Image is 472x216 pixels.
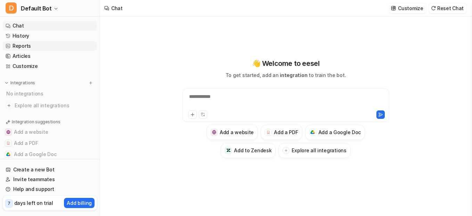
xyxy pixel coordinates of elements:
img: Add a PDF [6,141,10,145]
a: Create a new Bot [3,165,97,175]
p: 7 [8,200,10,207]
p: Integration suggestions [12,119,60,125]
button: Add a Google DocAdd a Google Doc [305,125,365,140]
button: Add a websiteAdd a website [206,125,258,140]
h3: Add a PDF [274,129,298,136]
a: Invite teammates [3,175,97,184]
h3: Add a website [220,129,254,136]
p: 👋 Welcome to eesel [252,58,320,69]
h3: Add a Google Doc [318,129,361,136]
p: Integrations [10,80,35,86]
img: Add a Google Doc [6,152,10,156]
img: Add a PDF [266,130,271,134]
button: Explore all integrations [278,143,350,158]
img: customize [391,6,396,11]
span: D [6,2,17,14]
h3: Explore all integrations [292,147,346,154]
img: Add a Google Doc [310,130,315,134]
span: Explore all integrations [15,100,94,111]
a: Customize [3,61,97,71]
img: reset [431,6,436,11]
img: menu_add.svg [88,80,93,85]
img: Add to Zendesk [226,148,231,153]
button: Add billing [64,198,95,208]
button: Add a PDFAdd a PDF [261,125,302,140]
div: Chat [111,5,123,12]
img: expand menu [4,80,9,85]
img: Add a website [6,130,10,134]
span: integration [280,72,307,78]
button: Add a PDFAdd a PDF [3,138,97,149]
div: No integrations [4,88,97,99]
a: Articles [3,51,97,61]
a: Reports [3,41,97,51]
button: Add a Google DocAdd a Google Doc [3,149,97,160]
button: Add to ZendeskAdd to Zendesk [221,143,276,158]
p: To get started, add an to train the bot. [226,71,346,79]
a: Help and support [3,184,97,194]
img: explore all integrations [6,102,13,109]
span: Default Bot [21,3,52,13]
img: Add a website [212,130,217,134]
p: Customize [398,5,423,12]
button: Integrations [3,79,37,86]
a: Chat [3,21,97,31]
h3: Add to Zendesk [234,147,271,154]
button: Reset Chat [429,3,466,13]
p: days left on trial [14,199,53,207]
a: Explore all integrations [3,101,97,110]
a: History [3,31,97,41]
p: Add billing [67,199,92,207]
button: Add a websiteAdd a website [3,126,97,138]
button: Customize [389,3,426,13]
